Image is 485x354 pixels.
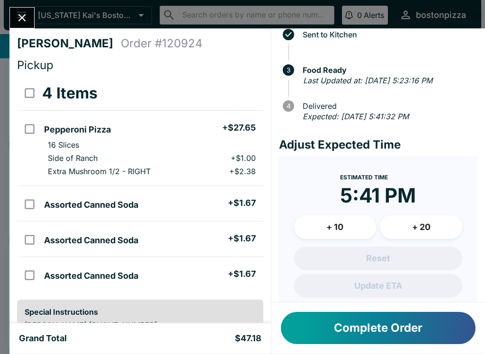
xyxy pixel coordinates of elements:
span: Estimated Time [340,174,388,181]
h4: Adjust Expected Time [279,138,477,152]
span: Delivered [298,102,477,110]
span: Pickup [17,58,54,72]
h5: Assorted Canned Soda [44,270,138,282]
h3: 4 Items [42,84,98,103]
h5: + $1.67 [228,197,256,209]
h5: Pepperoni Pizza [44,124,111,135]
button: + 10 [294,215,377,239]
h5: Assorted Canned Soda [44,235,138,246]
p: + $2.38 [229,167,256,176]
h5: + $27.65 [222,122,256,133]
text: 4 [286,102,290,110]
button: Close [10,8,34,28]
p: + $1.00 [231,153,256,163]
p: Extra Mushroom 1/2 - RIGHT [48,167,151,176]
h5: + $1.67 [228,268,256,280]
span: Sent to Kitchen [298,30,477,39]
em: Expected: [DATE] 5:41:32 PM [303,112,409,121]
h6: Special Instructions [25,307,256,317]
h5: Assorted Canned Soda [44,199,138,211]
p: [PERSON_NAME] [PHONE_NUMBER] [25,320,256,330]
span: Food Ready [298,66,477,74]
h5: $47.18 [235,333,261,344]
h4: [PERSON_NAME] [17,36,121,51]
h5: Grand Total [19,333,67,344]
button: Complete Order [281,312,476,344]
p: 16 Slices [48,140,79,150]
table: orders table [17,76,263,292]
p: Side of Ranch [48,153,98,163]
h4: Order # 120924 [121,36,203,51]
text: 3 [287,66,290,74]
button: + 20 [380,215,462,239]
em: Last Updated at: [DATE] 5:23:16 PM [303,76,432,85]
time: 5:41 PM [340,183,416,208]
h5: + $1.67 [228,233,256,244]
